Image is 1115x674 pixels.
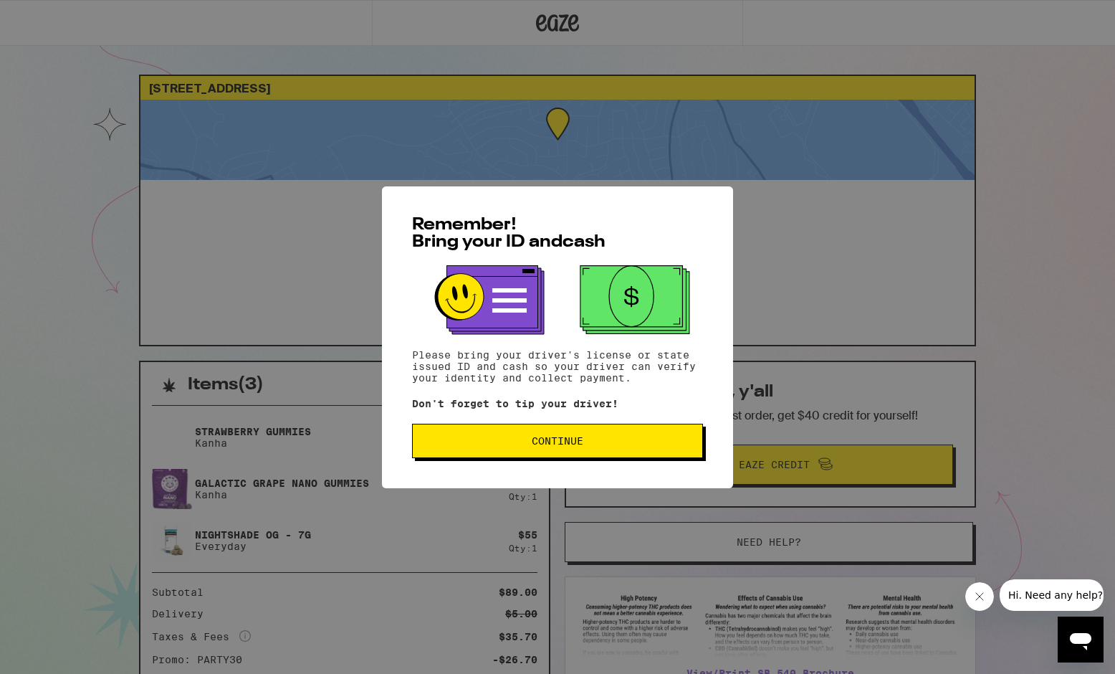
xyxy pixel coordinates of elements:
[532,436,583,446] span: Continue
[412,398,703,409] p: Don't forget to tip your driver!
[965,582,994,611] iframe: Close message
[412,217,606,251] span: Remember! Bring your ID and cash
[412,349,703,384] p: Please bring your driver's license or state issued ID and cash so your driver can verify your ide...
[1058,617,1104,663] iframe: Button to launch messaging window
[412,424,703,458] button: Continue
[1000,579,1104,611] iframe: Message from company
